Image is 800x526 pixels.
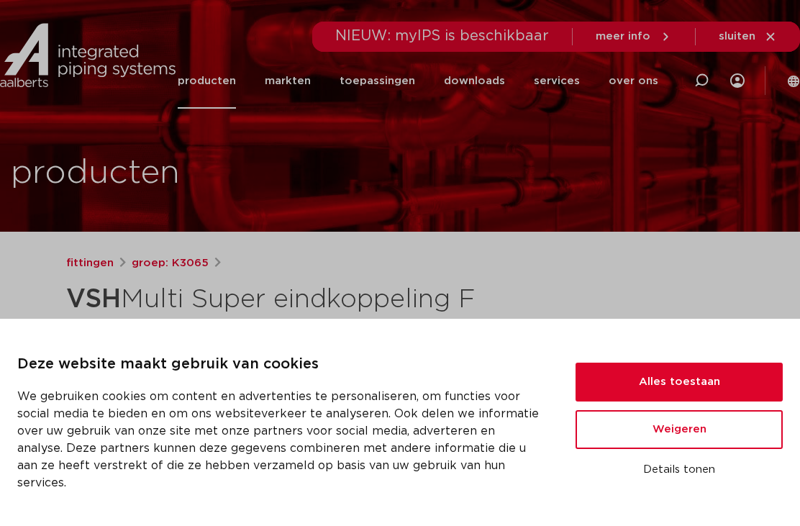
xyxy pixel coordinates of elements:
[596,31,650,42] span: meer info
[178,53,658,109] nav: Menu
[576,410,783,449] button: Weigeren
[596,30,672,43] a: meer info
[576,458,783,482] button: Details tonen
[66,286,121,312] strong: VSH
[444,53,505,109] a: downloads
[719,30,777,43] a: sluiten
[265,53,311,109] a: markten
[178,53,236,109] a: producten
[576,363,783,402] button: Alles toestaan
[719,31,755,42] span: sluiten
[66,278,506,355] h1: Multi Super eindkoppeling F 20
[340,53,415,109] a: toepassingen
[335,29,549,43] span: NIEUW: myIPS is beschikbaar
[11,150,180,196] h1: producten
[609,53,658,109] a: over ons
[66,255,114,272] a: fittingen
[17,353,541,376] p: Deze website maakt gebruik van cookies
[534,53,580,109] a: services
[132,255,209,272] a: groep: K3065
[17,388,541,491] p: We gebruiken cookies om content en advertenties te personaliseren, om functies voor social media ...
